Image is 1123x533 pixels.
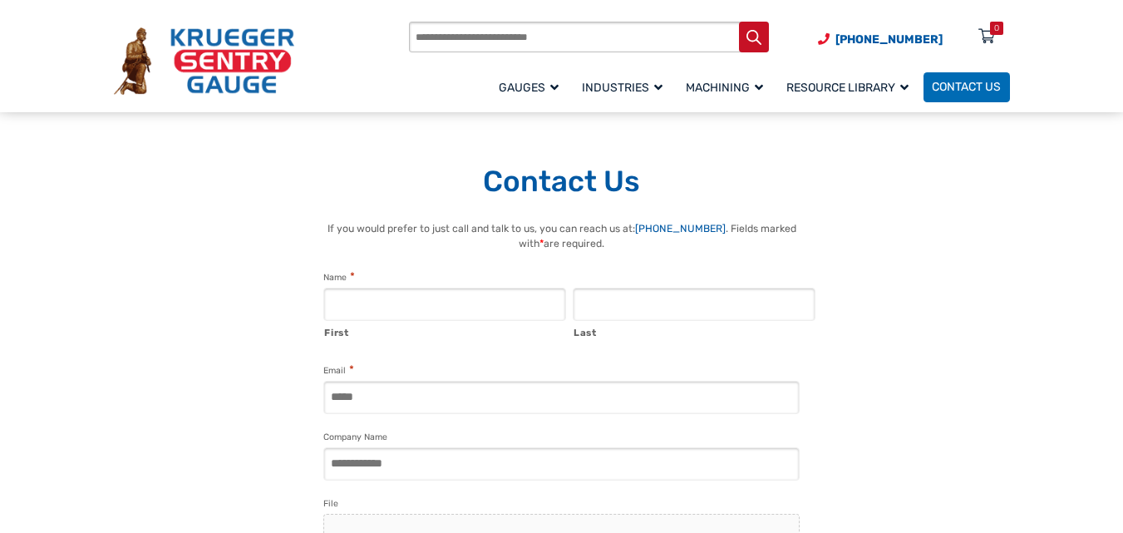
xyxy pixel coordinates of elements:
div: 0 [994,22,999,35]
span: Machining [686,81,763,95]
span: Industries [582,81,662,95]
a: Phone Number (920) 434-8860 [818,31,943,48]
p: If you would prefer to just call and talk to us, you can reach us at: . Fields marked with are re... [307,221,816,252]
a: Resource Library [778,70,924,104]
span: Resource Library [786,81,909,95]
span: Contact Us [932,81,1001,95]
a: Contact Us [924,72,1010,102]
a: Industries [574,70,677,104]
label: Email [323,363,353,378]
label: File [323,496,338,511]
h1: Contact Us [114,164,1010,200]
a: Machining [677,70,778,104]
a: [PHONE_NUMBER] [635,223,726,234]
span: [PHONE_NUMBER] [835,32,943,47]
label: Last [574,322,815,340]
label: First [324,322,566,340]
span: Gauges [499,81,559,95]
label: Company Name [323,430,387,445]
a: Gauges [490,70,574,104]
legend: Name [323,269,354,285]
img: Krueger Sentry Gauge [114,27,294,94]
